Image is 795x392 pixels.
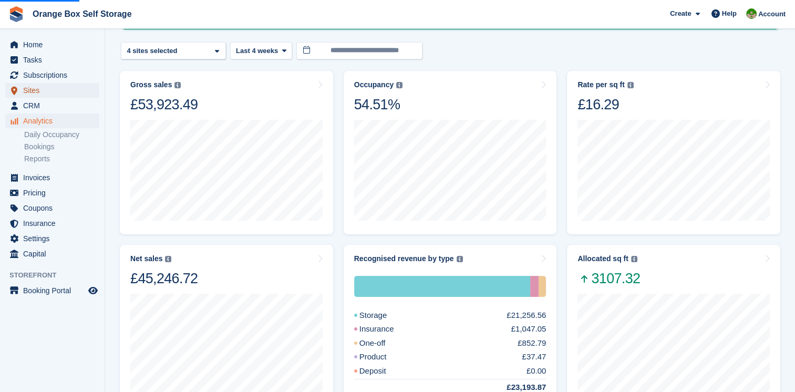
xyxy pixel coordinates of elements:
[577,254,628,263] div: Allocated sq ft
[577,96,633,114] div: £16.29
[511,323,546,335] div: £1,047.05
[5,185,99,200] a: menu
[23,201,86,215] span: Coupons
[518,337,546,349] div: £852.79
[130,254,162,263] div: Net sales
[577,270,640,287] span: 3107.32
[5,246,99,261] a: menu
[5,98,99,113] a: menu
[354,337,411,349] div: One-off
[507,310,546,322] div: £21,256.56
[23,246,86,261] span: Capital
[354,80,394,89] div: Occupancy
[125,46,181,56] div: 4 sites selected
[23,170,86,185] span: Invoices
[758,9,786,19] span: Account
[165,256,171,262] img: icon-info-grey-7440780725fd019a000dd9b08b2336e03edf1995a4989e88bcd33f0948082b44.svg
[5,83,99,98] a: menu
[354,365,411,377] div: Deposit
[5,114,99,128] a: menu
[5,68,99,82] a: menu
[23,53,86,67] span: Tasks
[236,46,278,56] span: Last 4 weeks
[722,8,737,19] span: Help
[23,37,86,52] span: Home
[354,310,412,322] div: Storage
[457,256,463,262] img: icon-info-grey-7440780725fd019a000dd9b08b2336e03edf1995a4989e88bcd33f0948082b44.svg
[23,114,86,128] span: Analytics
[354,323,419,335] div: Insurance
[130,96,198,114] div: £53,923.49
[28,5,136,23] a: Orange Box Self Storage
[23,185,86,200] span: Pricing
[522,351,546,363] div: £37.47
[539,276,545,297] div: One-off
[23,68,86,82] span: Subscriptions
[530,276,539,297] div: Insurance
[24,142,99,152] a: Bookings
[627,82,634,88] img: icon-info-grey-7440780725fd019a000dd9b08b2336e03edf1995a4989e88bcd33f0948082b44.svg
[174,82,181,88] img: icon-info-grey-7440780725fd019a000dd9b08b2336e03edf1995a4989e88bcd33f0948082b44.svg
[354,254,454,263] div: Recognised revenue by type
[87,284,99,297] a: Preview store
[24,154,99,164] a: Reports
[23,83,86,98] span: Sites
[130,270,198,287] div: £45,246.72
[230,42,292,59] button: Last 4 weeks
[5,53,99,67] a: menu
[631,256,637,262] img: icon-info-grey-7440780725fd019a000dd9b08b2336e03edf1995a4989e88bcd33f0948082b44.svg
[5,283,99,298] a: menu
[5,201,99,215] a: menu
[577,80,624,89] div: Rate per sq ft
[23,216,86,231] span: Insurance
[23,231,86,246] span: Settings
[5,216,99,231] a: menu
[354,96,402,114] div: 54.51%
[354,351,412,363] div: Product
[24,130,99,140] a: Daily Occupancy
[670,8,691,19] span: Create
[130,80,172,89] div: Gross sales
[5,170,99,185] a: menu
[23,98,86,113] span: CRM
[8,6,24,22] img: stora-icon-8386f47178a22dfd0bd8f6a31ec36ba5ce8667c1dd55bd0f319d3a0aa187defe.svg
[5,231,99,246] a: menu
[746,8,757,19] img: Eric Smith
[526,365,546,377] div: £0.00
[354,276,530,297] div: Storage
[396,82,402,88] img: icon-info-grey-7440780725fd019a000dd9b08b2336e03edf1995a4989e88bcd33f0948082b44.svg
[9,270,105,281] span: Storefront
[5,37,99,52] a: menu
[23,283,86,298] span: Booking Portal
